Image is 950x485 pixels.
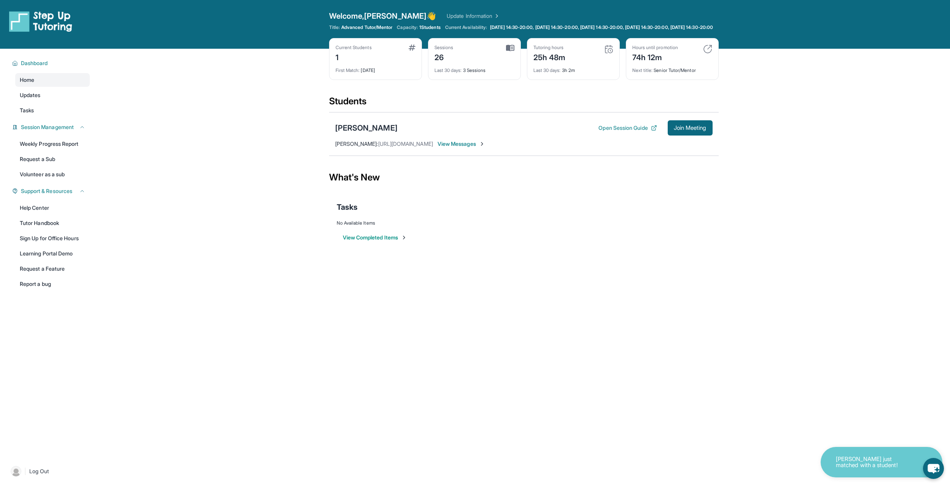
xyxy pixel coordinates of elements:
a: Report a bug [15,277,90,291]
span: Log Out [29,467,49,475]
span: Tasks [20,107,34,114]
span: Next title : [632,67,653,73]
div: [DATE] [336,63,415,73]
div: Senior Tutor/Mentor [632,63,712,73]
a: Request a Feature [15,262,90,276]
span: Dashboard [21,59,48,67]
span: Support & Resources [21,187,72,195]
button: View Completed Items [343,234,407,241]
a: Request a Sub [15,152,90,166]
span: Join Meeting [674,126,707,130]
div: Tutoring hours [533,45,566,51]
button: Join Meeting [668,120,713,136]
a: [DATE] 14:30-20:00, [DATE] 14:30-20:00, [DATE] 14:30-20:00, [DATE] 14:30-20:00, [DATE] 14:30-20:00 [489,24,714,30]
p: [PERSON_NAME] just matched with a student! [836,456,912,469]
div: 3 Sessions [434,63,514,73]
button: Session Management [18,123,85,131]
div: Students [329,95,719,112]
img: Chevron-Right [479,141,485,147]
span: First Match : [336,67,360,73]
button: Dashboard [18,59,85,67]
div: [PERSON_NAME] [335,123,398,133]
a: Sign Up for Office Hours [15,231,90,245]
div: Hours until promotion [632,45,678,51]
a: |Log Out [8,463,90,480]
img: logo [9,11,72,32]
img: card [703,45,712,54]
button: chat-button [923,458,944,479]
div: 1 [336,51,372,63]
span: Last 30 days : [434,67,462,73]
a: Updates [15,88,90,102]
div: Sessions [434,45,454,51]
a: Home [15,73,90,87]
div: 74h 12m [632,51,678,63]
div: Current Students [336,45,372,51]
img: card [604,45,613,54]
span: Current Availability: [445,24,487,30]
button: Open Session Guide [598,124,657,132]
a: Update Information [447,12,500,20]
span: Advanced Tutor/Mentor [341,24,392,30]
img: card [506,45,514,51]
span: Session Management [21,123,74,131]
img: card [409,45,415,51]
span: [URL][DOMAIN_NAME] [378,140,433,147]
div: No Available Items [337,220,711,226]
img: user-img [11,466,21,477]
span: [PERSON_NAME] : [335,140,378,147]
div: 3h 2m [533,63,613,73]
span: Capacity: [397,24,418,30]
span: Title: [329,24,340,30]
a: Volunteer as a sub [15,168,90,181]
a: Help Center [15,201,90,215]
img: Chevron Right [492,12,500,20]
a: Tutor Handbook [15,216,90,230]
div: 25h 48m [533,51,566,63]
div: 26 [434,51,454,63]
span: [DATE] 14:30-20:00, [DATE] 14:30-20:00, [DATE] 14:30-20:00, [DATE] 14:30-20:00, [DATE] 14:30-20:00 [490,24,713,30]
a: Weekly Progress Report [15,137,90,151]
span: | [24,467,26,476]
span: Updates [20,91,41,99]
div: What's New [329,161,719,194]
span: Welcome, [PERSON_NAME] 👋 [329,11,436,21]
span: Tasks [337,202,358,212]
span: Home [20,76,34,84]
button: Support & Resources [18,187,85,195]
a: Tasks [15,104,90,117]
span: Last 30 days : [533,67,561,73]
span: View Messages [438,140,485,148]
a: Learning Portal Demo [15,247,90,260]
span: 1 Students [419,24,441,30]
